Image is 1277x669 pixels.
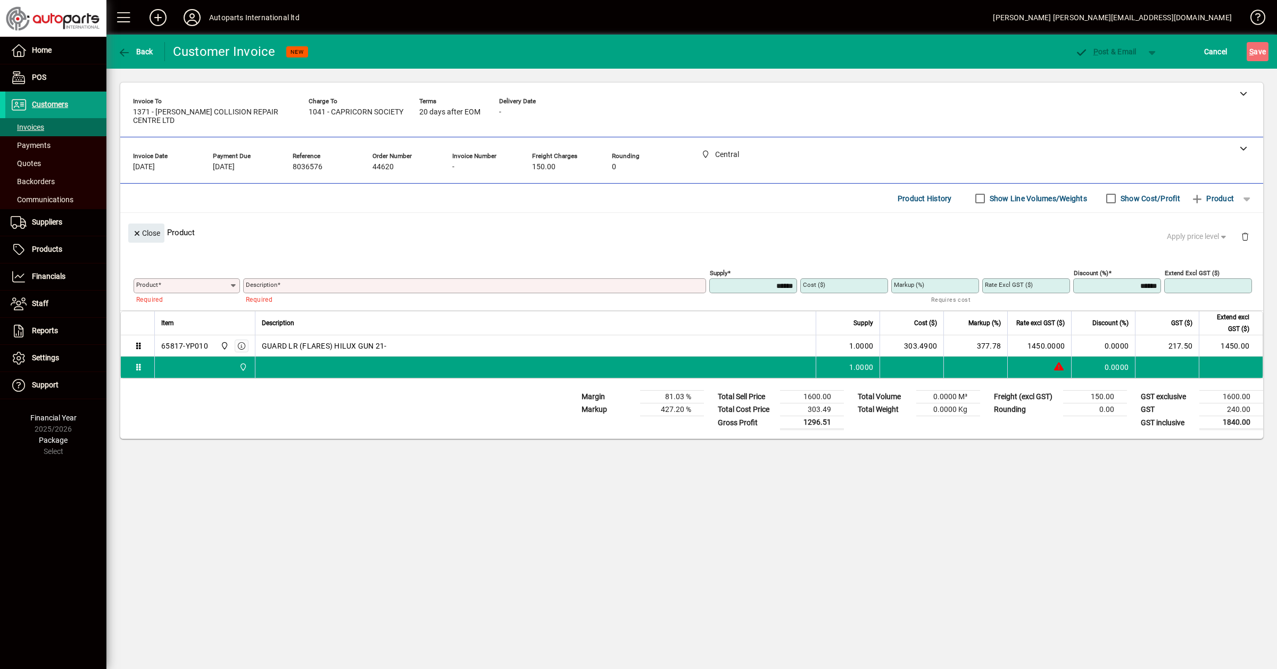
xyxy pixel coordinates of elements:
td: Rounding [989,403,1063,416]
span: Settings [32,353,59,362]
td: 1600.00 [1199,391,1263,403]
span: Invoices [11,123,44,131]
div: Product [120,213,1263,252]
div: 1450.0000 [1014,341,1065,351]
mat-error: Required [136,293,231,304]
span: P [1093,47,1098,56]
span: POS [32,73,46,81]
td: Total Weight [852,403,916,416]
a: Reports [5,318,106,344]
span: Central [218,340,230,352]
button: Profile [175,8,209,27]
a: Settings [5,345,106,371]
span: Customers [32,100,68,109]
span: GST ($) [1171,317,1192,329]
span: Backorders [11,177,55,186]
td: Total Sell Price [712,391,780,403]
span: 1371 - [PERSON_NAME] COLLISION REPAIR CENTRE LTD [133,108,293,125]
span: Cost ($) [914,317,937,329]
mat-label: Extend excl GST ($) [1165,269,1220,277]
td: Gross Profit [712,416,780,430]
td: 377.78 [943,335,1007,357]
td: 303.4900 [880,335,943,357]
span: Package [39,436,68,444]
span: Home [32,46,52,54]
button: Delete [1232,224,1258,249]
span: Extend excl GST ($) [1206,311,1249,335]
span: Suppliers [32,218,62,226]
span: 0 [612,163,616,171]
td: 240.00 [1199,403,1263,416]
mat-label: Supply [710,269,727,277]
span: ave [1249,43,1266,60]
span: Quotes [11,159,41,168]
button: Close [128,224,164,243]
mat-label: Description [246,281,277,288]
app-page-header-button: Close [126,228,167,237]
td: Freight (excl GST) [989,391,1063,403]
span: Close [132,225,160,242]
label: Show Cost/Profit [1118,193,1180,204]
span: ost & Email [1075,47,1137,56]
span: Products [32,245,62,253]
td: 0.0000 Kg [916,403,980,416]
span: Supply [853,317,873,329]
mat-error: Required [246,293,698,304]
span: [DATE] [213,163,235,171]
span: Discount (%) [1092,317,1129,329]
td: GST exclusive [1135,391,1199,403]
span: Financial Year [30,414,77,422]
td: 0.0000 [1071,357,1135,378]
app-page-header-button: Delete [1232,232,1258,241]
mat-label: Discount (%) [1074,269,1108,277]
mat-label: Cost ($) [803,281,825,288]
td: GST inclusive [1135,416,1199,430]
app-page-header-button: Back [106,42,165,61]
td: Total Volume [852,391,916,403]
span: Item [161,317,174,329]
td: Total Cost Price [712,403,780,416]
span: Description [262,317,294,329]
a: Staff [5,291,106,317]
mat-label: Markup (%) [894,281,924,288]
span: 44620 [372,163,394,171]
span: 1041 - CAPRICORN SOCIETY [309,108,403,117]
a: Home [5,37,106,64]
a: Products [5,236,106,263]
td: 303.49 [780,403,844,416]
span: Communications [11,195,73,204]
a: Communications [5,191,106,209]
span: Cancel [1204,43,1228,60]
button: Post & Email [1069,42,1142,61]
a: Suppliers [5,209,106,236]
span: 150.00 [532,163,555,171]
a: Invoices [5,118,106,136]
span: 20 days after EOM [419,108,480,117]
mat-label: Rate excl GST ($) [985,281,1033,288]
td: 81.03 % [640,391,704,403]
td: 1296.51 [780,416,844,430]
td: GST [1135,403,1199,416]
span: S [1249,47,1254,56]
td: 1600.00 [780,391,844,403]
td: 217.50 [1135,335,1199,357]
a: Support [5,372,106,399]
div: 65817-YP010 [161,341,208,351]
span: - [499,108,501,117]
span: NEW [291,48,304,55]
a: Knowledge Base [1242,2,1264,37]
td: 0.00 [1063,403,1127,416]
span: 1.0000 [849,341,874,351]
span: Rate excl GST ($) [1016,317,1065,329]
span: Markup (%) [968,317,1001,329]
td: 1840.00 [1199,416,1263,430]
span: Central [236,361,248,373]
button: Apply price level [1163,227,1233,246]
td: Markup [576,403,640,416]
div: [PERSON_NAME] [PERSON_NAME][EMAIL_ADDRESS][DOMAIN_NAME] [993,9,1232,26]
a: Quotes [5,154,106,172]
span: Staff [32,299,48,308]
span: Back [118,47,153,56]
td: Margin [576,391,640,403]
td: 0.0000 [1071,335,1135,357]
